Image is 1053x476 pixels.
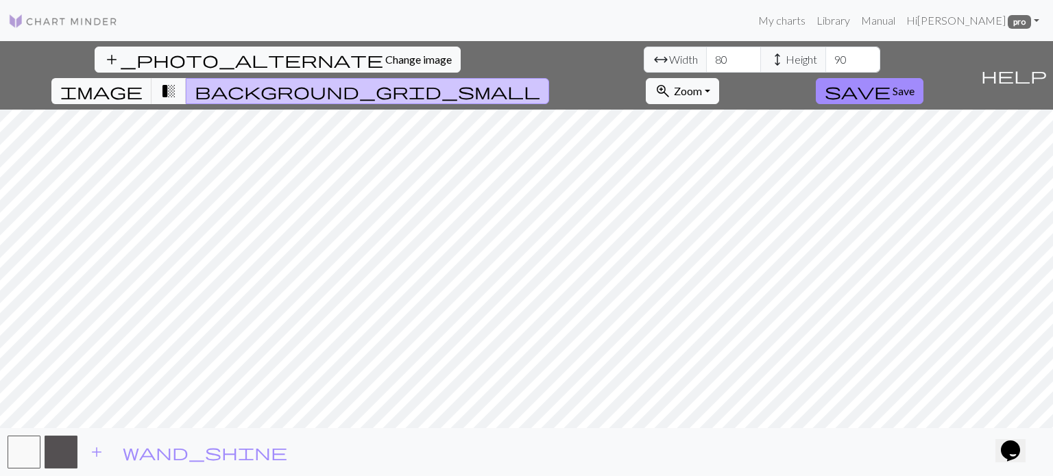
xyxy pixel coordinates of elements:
button: Help [975,41,1053,110]
a: Manual [856,7,901,34]
span: add_photo_alternate [104,50,383,69]
a: Library [811,7,856,34]
button: Save [816,78,923,104]
span: Height [786,51,817,68]
span: background_grid_small [195,82,540,101]
img: Logo [8,13,118,29]
span: Zoom [674,84,702,97]
span: arrow_range [653,50,669,69]
button: Zoom [646,78,719,104]
button: Change image [95,47,461,73]
span: pro [1008,15,1031,29]
a: My charts [753,7,811,34]
a: Hi[PERSON_NAME] pro [901,7,1045,34]
span: Save [893,84,915,97]
button: Add color [80,439,114,465]
span: help [981,66,1047,85]
span: wand_shine [123,442,287,462]
span: Change image [385,53,452,66]
button: Auto pick colours [114,439,296,465]
span: zoom_in [655,82,671,101]
span: transition_fade [160,82,177,101]
span: image [60,82,143,101]
span: add [88,442,105,462]
span: Width [669,51,698,68]
span: height [769,50,786,69]
span: save [825,82,891,101]
iframe: chat widget [995,421,1039,462]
